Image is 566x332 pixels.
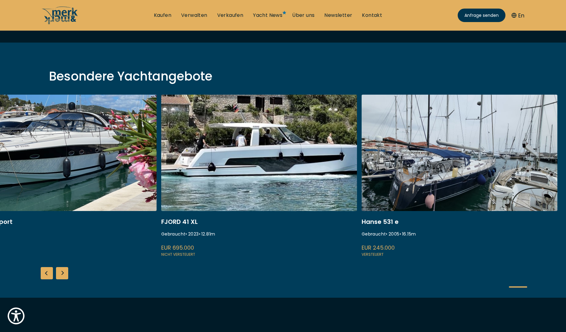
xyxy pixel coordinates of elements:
[41,267,53,279] div: Previous slide
[464,12,499,19] span: Anfrage senden
[217,12,244,19] a: Verkaufen
[56,267,68,279] div: Next slide
[292,12,315,19] a: Über uns
[512,11,524,20] button: En
[362,12,382,19] a: Kontakt
[458,9,505,22] a: Anfrage senden
[324,12,352,19] a: Newsletter
[253,12,282,19] a: Yacht News
[181,12,207,19] a: Verwalten
[154,12,171,19] a: Kaufen
[6,306,26,326] button: Show Accessibility Preferences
